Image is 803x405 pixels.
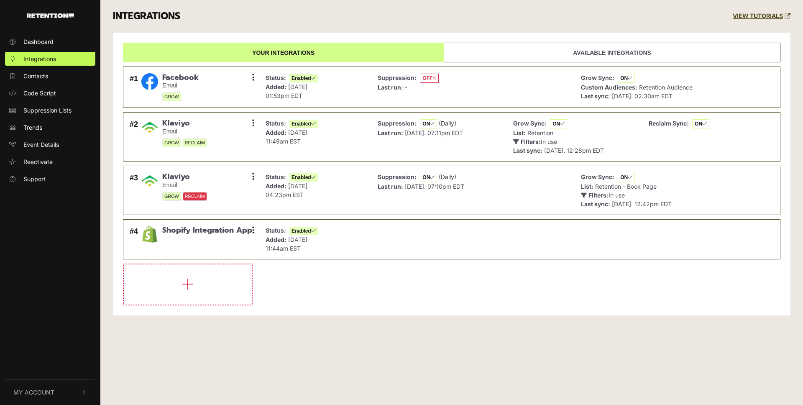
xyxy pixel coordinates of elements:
div: #2 [130,119,138,155]
a: Code Script [5,86,95,100]
strong: Filters: [521,138,541,145]
span: ON [420,119,437,128]
span: (Daily) [439,173,456,180]
span: GROW [162,192,181,201]
strong: Suppression: [378,173,417,180]
strong: Last run: [378,84,403,91]
strong: Added: [266,182,286,190]
span: - [405,84,407,91]
span: Klaviyo [162,119,207,128]
h3: INTEGRATIONS [113,10,180,22]
strong: Grow Sync: [581,173,614,180]
span: GROW [162,92,181,101]
span: Facebook [162,73,199,82]
span: [DATE]. 12:28pm EDT [544,147,604,154]
p: In use [513,137,604,146]
span: Event Details [23,140,59,149]
small: Email [162,82,199,89]
strong: Status: [266,74,286,81]
span: Klaviyo [162,172,207,182]
span: ON [692,119,709,128]
div: #4 [130,226,138,253]
span: RECLAIM [183,138,207,147]
img: Retention.com [27,13,74,18]
span: Contacts [23,72,48,80]
span: Reactivate [23,157,53,166]
strong: Last run: [378,129,403,136]
strong: Grow Sync: [581,74,614,81]
span: Code Script [23,89,56,97]
span: ON [618,173,635,182]
span: [DATE] 01:53pm EDT [266,83,307,99]
a: Event Details [5,138,95,151]
strong: Filters: [588,192,609,199]
strong: Last sync: [581,200,610,208]
strong: Reclaim Sync: [649,120,689,127]
span: Enabled [289,227,318,235]
span: [DATE]. 07:11pm EDT [405,129,463,136]
img: Klaviyo [141,119,158,136]
strong: Custom Audiences: [581,84,637,91]
strong: Grow Sync: [513,120,547,127]
a: VIEW TUTORIALS [733,13,790,20]
small: Email [162,182,207,189]
strong: Added: [266,236,286,243]
a: Contacts [5,69,95,83]
a: Trends [5,120,95,134]
span: Support [23,174,46,183]
img: Facebook [141,73,158,90]
span: Trends [23,123,42,132]
span: [DATE]. 07:10pm EDT [405,183,464,190]
strong: Added: [266,129,286,136]
span: GROW [162,138,181,147]
span: Enabled [289,120,318,128]
span: Enabled [289,173,318,182]
span: ON [550,119,567,128]
strong: Status: [266,173,286,180]
a: Integrations [5,52,95,66]
span: [DATE]. 12:42pm EDT [612,200,672,208]
span: RECLAIM [183,192,207,201]
a: Support [5,172,95,186]
span: Retention [527,129,553,136]
img: Shopify Integration App [141,226,158,243]
img: Klaviyo [141,172,158,189]
span: OFF [420,74,439,83]
strong: Last sync: [581,92,610,100]
span: Retention - Book Page [595,183,657,190]
a: Dashboard [5,35,95,49]
strong: Status: [266,227,286,234]
span: ON [618,74,635,83]
a: Reactivate [5,155,95,169]
span: Dashboard [23,37,54,46]
span: My Account [13,388,54,397]
span: [DATE]. 02:30am EDT [612,92,673,100]
p: In use [581,191,672,200]
button: My Account [5,379,95,405]
span: Integrations [23,54,56,63]
strong: Status: [266,120,286,127]
div: #3 [130,172,138,208]
strong: Last run: [378,183,403,190]
small: Email [162,128,207,135]
strong: Added: [266,83,286,90]
strong: Suppression: [378,74,417,81]
strong: Last sync: [513,147,542,154]
a: Your integrations [123,43,444,62]
strong: List: [581,183,593,190]
span: Enabled [289,74,318,82]
span: Retention Audience [639,84,693,91]
strong: Suppression: [378,120,417,127]
span: Shopify Integration App [162,226,252,235]
span: (Daily) [439,120,456,127]
div: #1 [130,73,138,102]
a: Suppression Lists [5,103,95,117]
strong: List: [513,129,526,136]
a: Available integrations [444,43,780,62]
span: ON [420,173,437,182]
span: Suppression Lists [23,106,72,115]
